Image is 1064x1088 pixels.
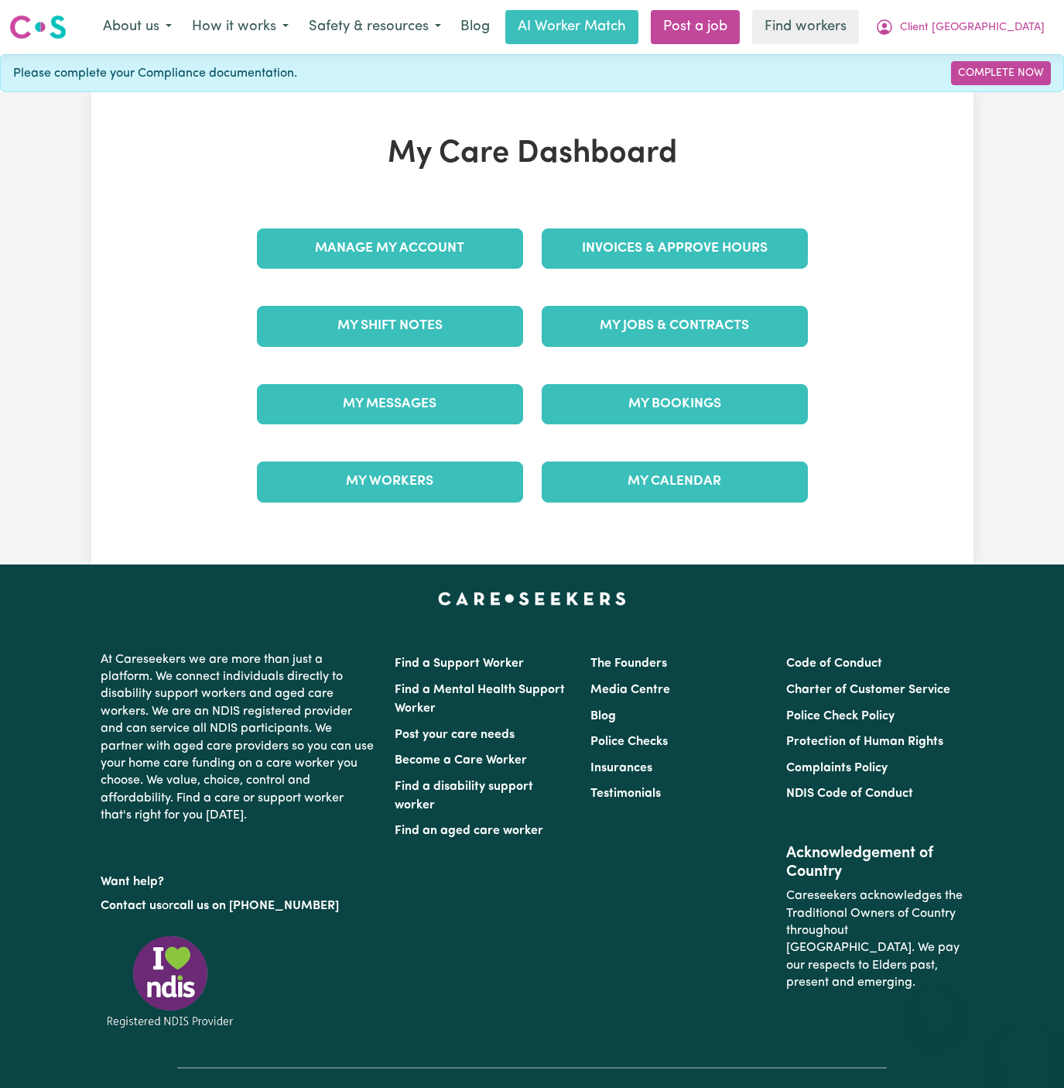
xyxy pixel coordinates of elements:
[865,11,1055,43] button: My Account
[299,11,451,43] button: Safety & resources
[101,933,240,1030] img: Registered NDIS provider
[786,736,943,748] a: Protection of Human Rights
[93,11,182,43] button: About us
[590,762,652,774] a: Insurances
[101,891,376,921] p: or
[786,710,895,722] a: Police Check Policy
[1002,1026,1052,1076] iframe: Button to launch messaging window
[395,825,543,837] a: Find an aged care worker
[451,10,499,44] a: Blog
[590,710,616,722] a: Blog
[395,684,565,715] a: Find a Mental Health Support Worker
[257,228,523,269] a: Manage My Account
[101,867,376,891] p: Want help?
[590,736,668,748] a: Police Checks
[752,10,859,44] a: Find workers
[786,844,963,881] h2: Acknowledgement of Country
[542,462,808,502] a: My Calendar
[786,762,888,774] a: Complaints Policy
[9,13,67,41] img: Careseekers logo
[248,136,817,173] h1: My Care Dashboard
[101,900,162,912] a: Contact us
[786,684,950,696] a: Charter of Customer Service
[395,657,524,670] a: Find a Support Worker
[257,462,523,502] a: My Workers
[951,61,1051,85] a: Complete Now
[438,592,626,605] a: Careseekers home page
[395,729,515,741] a: Post your care needs
[919,989,950,1020] iframe: Close message
[13,64,297,83] span: Please complete your Compliance documentation.
[590,684,670,696] a: Media Centre
[786,788,913,800] a: NDIS Code of Conduct
[900,19,1045,36] span: Client [GEOGRAPHIC_DATA]
[505,10,638,44] a: AI Worker Match
[786,657,882,670] a: Code of Conduct
[257,306,523,346] a: My Shift Notes
[590,657,667,670] a: The Founders
[173,900,339,912] a: call us on [PHONE_NUMBER]
[542,228,808,269] a: Invoices & Approve Hours
[257,384,523,424] a: My Messages
[395,781,533,812] a: Find a disability support worker
[590,788,661,800] a: Testimonials
[542,384,808,424] a: My Bookings
[395,754,527,767] a: Become a Care Worker
[786,881,963,997] p: Careseekers acknowledges the Traditional Owners of Country throughout [GEOGRAPHIC_DATA]. We pay o...
[9,9,67,45] a: Careseekers logo
[542,306,808,346] a: My Jobs & Contracts
[651,10,740,44] a: Post a job
[101,645,376,831] p: At Careseekers we are more than just a platform. We connect individuals directly to disability su...
[182,11,299,43] button: How it works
